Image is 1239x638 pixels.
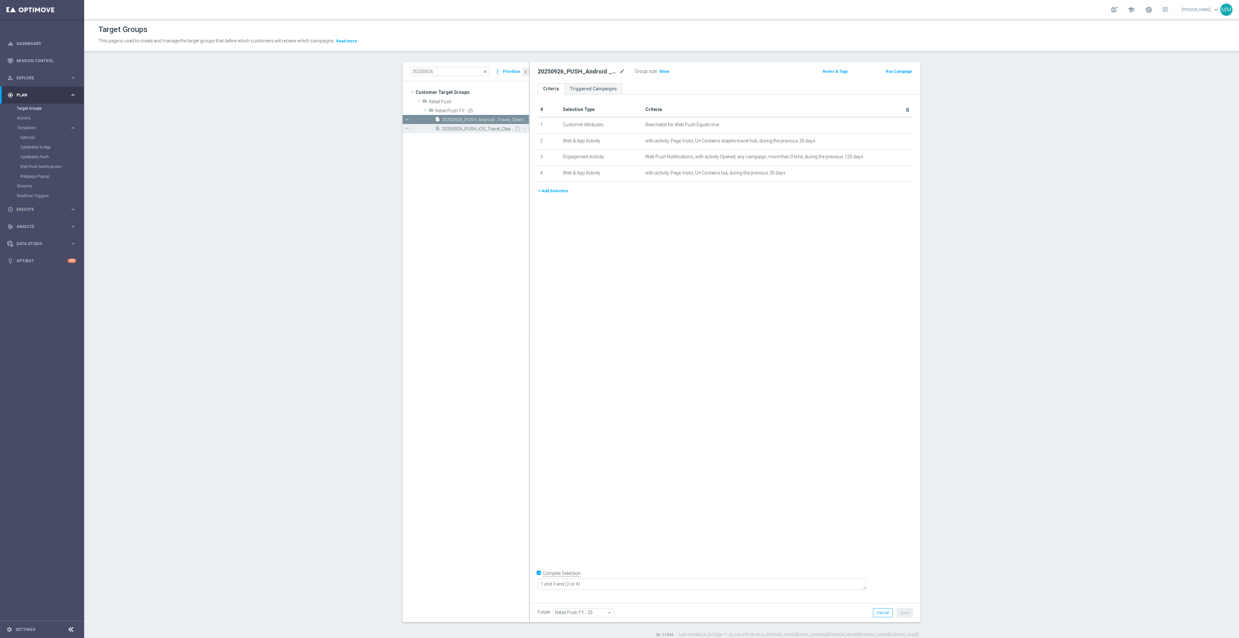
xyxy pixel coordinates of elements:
[538,102,560,117] th: #
[20,145,67,150] a: OptiMobile In-App
[429,107,434,115] i: folder
[7,224,13,229] i: track_changes
[656,632,673,638] label: ID: 11934
[17,252,68,269] a: Optibot
[645,154,863,160] span: Web Push Notifications, with activity Opened, any campaign, more than 0 time, during the previous...
[645,170,786,176] span: with activity, Page Visits, Url Contains tsa, during the previous 30 days
[17,113,84,123] div: Actions
[7,258,76,263] div: lightbulb Optibot +10
[645,138,815,144] span: with activity, Page Visits, Url Contains staples-travel-hub, during the previous 30 days
[1212,6,1220,13] span: keyboard_arrow_down
[7,207,13,212] i: play_circle_outline
[70,92,76,98] i: keyboard_arrow_right
[538,610,551,615] label: Folder
[1128,6,1135,13] span: school
[560,165,643,182] td: Web & App Activity
[7,35,76,52] div: Dashboard
[560,102,643,117] th: Selection Type
[20,172,84,181] div: Webpage Pop-up
[523,69,529,75] i: chevron_left
[7,252,76,269] div: Optibot
[17,35,76,52] a: Dashboard
[7,224,70,229] div: Analyze
[410,67,489,76] input: Quick find group or folder
[17,76,70,80] span: Explore
[17,207,70,211] span: Execute
[7,92,13,98] i: gps_fixed
[619,68,625,75] i: mode_edit
[564,83,622,95] a: Triggered Campaigns
[6,627,12,632] i: settings
[442,126,514,132] span: 20250926_PUSH_iOS_Travel_ClearLocation
[68,259,76,263] div: +10
[7,241,70,247] div: Data Studio
[17,181,84,191] div: Streams
[17,193,67,198] a: Realtime Triggers
[70,223,76,229] i: keyboard_arrow_right
[17,126,63,130] span: Templates
[17,93,70,97] span: Plan
[7,52,76,69] div: Mission Control
[7,224,76,229] button: track_changes Analyze keyboard_arrow_right
[538,68,618,75] h2: 20250926_PUSH_Android _Travel_ClearLocation
[7,75,76,81] div: person_search Explore keyboard_arrow_right
[17,116,67,121] a: Actions
[1181,5,1220,15] a: [PERSON_NAME]keyboard_arrow_down
[679,632,919,638] label: Last modified on [DATE] at 11:04 AM UTC-04:00 by [PERSON_NAME][EMAIL_ADDRESS][PERSON_NAME][PERSON...
[17,106,67,111] a: Target Groups
[435,126,440,133] i: insert_drive_file
[20,154,67,160] a: OptiMobile Push
[515,126,520,131] i: Duplicate Target group
[522,67,529,76] button: chevron_left
[7,207,76,212] button: play_circle_outline Execute keyboard_arrow_right
[20,152,84,162] div: OptiMobile Push
[7,41,76,46] button: equalizer Dashboard
[17,123,84,181] div: Templates
[20,142,84,152] div: OptiMobile In-App
[17,104,84,113] div: Target Groups
[98,25,148,34] h1: Target Groups
[416,88,529,97] span: Customer Target Groups
[560,117,643,133] td: Customer Attributes
[7,241,76,246] button: Data Studio keyboard_arrow_right
[7,93,76,98] div: gps_fixed Plan keyboard_arrow_right
[873,608,893,617] button: Cancel
[7,58,76,63] button: Mission Control
[17,242,70,246] span: Data Studio
[70,125,76,131] i: keyboard_arrow_right
[538,117,560,133] td: 1
[885,68,913,75] button: Run Campaign
[7,258,13,264] i: lightbulb
[17,125,76,130] button: Templates keyboard_arrow_right
[538,150,560,166] td: 3
[17,225,70,229] span: Analyze
[645,122,719,128] span: Reachable for Web Push Equals true
[560,133,643,150] td: Web & App Activity
[20,164,67,169] a: Web Push Notifications
[7,75,13,81] i: person_search
[17,52,76,69] a: Mission Control
[7,75,70,81] div: Explore
[7,92,70,98] div: Plan
[538,165,560,182] td: 4
[560,150,643,166] td: Engagement Activity
[20,133,84,142] div: Optimail
[70,206,76,212] i: keyboard_arrow_right
[7,41,13,47] i: equalizer
[483,69,488,74] span: close
[494,67,501,76] i: more_vert
[657,69,658,74] label: :
[543,570,581,576] label: Complex Selection
[538,187,569,195] button: + Add Selection
[20,162,84,172] div: Web Push Notifications
[20,174,67,179] a: Webpage Pop-up
[429,99,529,105] span: Retail Push
[442,117,529,123] span: 20250926_PUSH_Android _Travel_ClearLocation
[435,108,529,114] span: Retail Push FY - 25
[905,107,910,112] i: delete_forever
[897,608,913,617] button: Save
[17,191,84,201] div: Realtime Triggers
